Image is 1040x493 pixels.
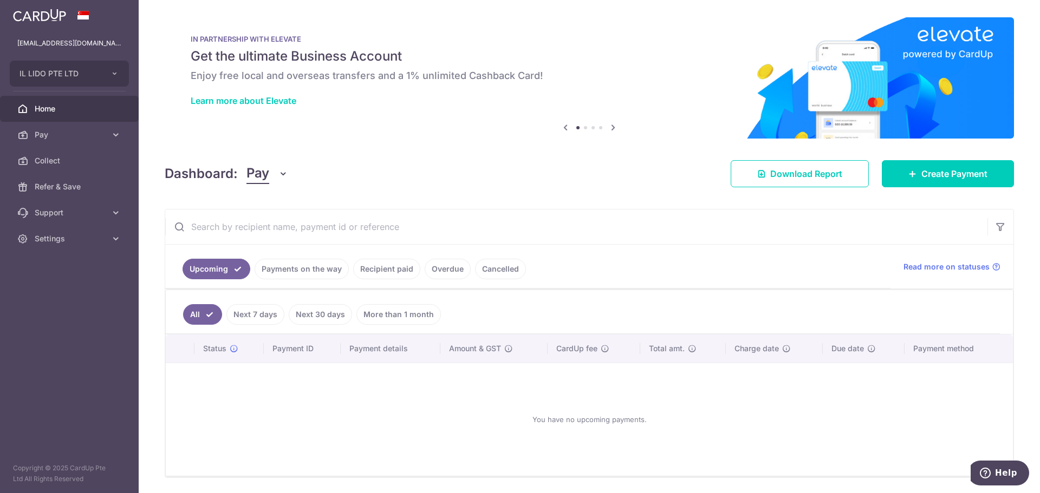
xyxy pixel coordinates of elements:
span: Pay [35,129,106,140]
a: All [183,304,222,325]
a: Read more on statuses [903,261,1000,272]
span: Total amt. [649,343,685,354]
th: Payment details [341,334,440,363]
span: Read more on statuses [903,261,990,272]
h5: Get the ultimate Business Account [191,48,988,65]
input: Search by recipient name, payment id or reference [165,209,987,244]
div: You have no upcoming payments. [179,372,1000,467]
a: Create Payment [882,160,1014,187]
span: CardUp fee [556,343,597,354]
a: Next 7 days [226,304,284,325]
span: Settings [35,233,106,244]
span: Refer & Save [35,181,106,192]
a: Cancelled [475,259,526,279]
span: Download Report [770,167,842,180]
a: Payments on the way [255,259,349,279]
a: Next 30 days [289,304,352,325]
span: Home [35,103,106,114]
a: Recipient paid [353,259,420,279]
th: Payment method [905,334,1013,363]
span: Charge date [734,343,779,354]
span: Due date [831,343,864,354]
img: Renovation banner [165,17,1014,139]
a: Learn more about Elevate [191,95,296,106]
span: Collect [35,155,106,166]
a: Download Report [731,160,869,187]
h6: Enjoy free local and overseas transfers and a 1% unlimited Cashback Card! [191,69,988,82]
p: IN PARTNERSHIP WITH ELEVATE [191,35,988,43]
h4: Dashboard: [165,164,238,183]
img: CardUp [13,9,66,22]
iframe: Opens a widget where you can find more information [971,461,1029,488]
a: Overdue [425,259,471,279]
span: Create Payment [921,167,987,180]
span: Pay [246,163,269,184]
button: Pay [246,163,288,184]
a: More than 1 month [356,304,441,325]
span: Status [203,343,226,354]
span: IL LIDO PTE LTD [19,68,100,79]
a: Upcoming [183,259,250,279]
th: Payment ID [264,334,341,363]
span: Amount & GST [449,343,501,354]
button: IL LIDO PTE LTD [10,61,129,87]
p: [EMAIL_ADDRESS][DOMAIN_NAME] [17,38,121,49]
span: Support [35,207,106,218]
